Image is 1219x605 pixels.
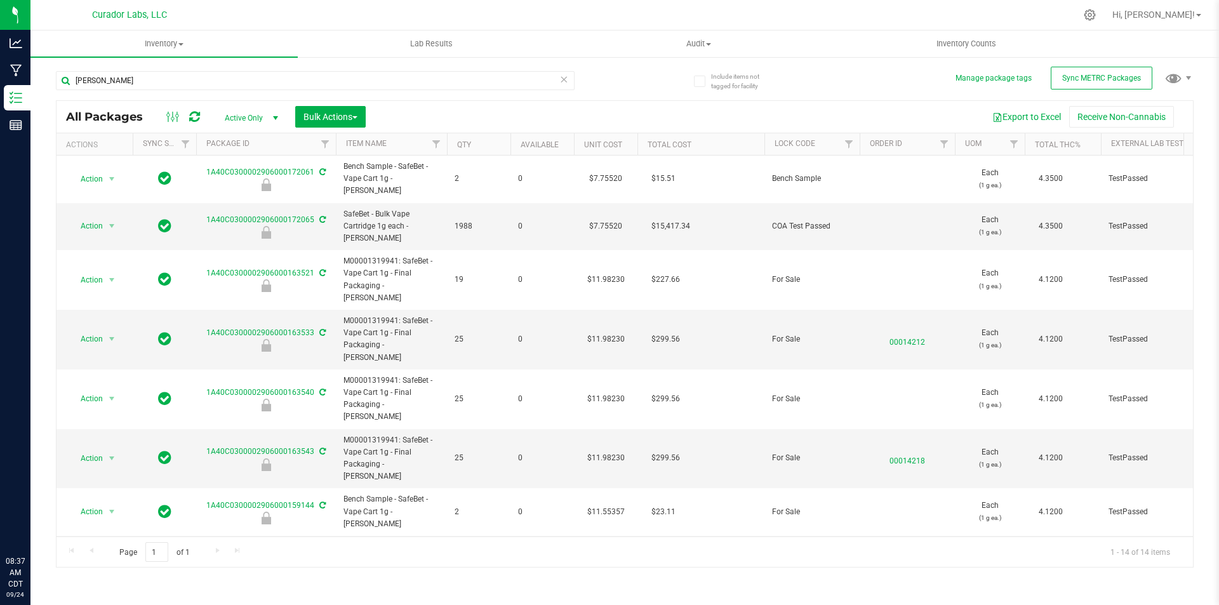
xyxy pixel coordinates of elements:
a: Available [521,140,559,149]
span: SafeBet - Bulk Vape Cartridge 1g each - [PERSON_NAME] [343,208,439,245]
span: Action [69,217,103,235]
div: Actions [66,140,128,149]
span: 00014212 [867,330,947,349]
span: Bench Sample [772,173,852,185]
span: 25 [455,452,503,464]
span: For Sale [772,393,852,405]
div: For Sale [194,399,338,411]
span: 25 [455,333,503,345]
a: Inventory Counts [833,30,1100,57]
span: $227.66 [645,270,686,289]
a: Total THC% [1035,140,1081,149]
td: $11.66487 [574,536,637,595]
span: Action [69,390,103,408]
iframe: Resource center unread badge [37,502,53,517]
p: (1 g ea.) [963,280,1017,292]
span: Sync from Compliance System [317,501,326,510]
button: Bulk Actions [295,106,366,128]
inline-svg: Analytics [10,37,22,50]
a: Item Name [346,139,387,148]
span: select [104,217,120,235]
p: (1 g ea.) [963,512,1017,524]
span: Each [963,387,1017,411]
span: $23.11 [645,503,682,521]
span: $15,417.34 [645,217,696,236]
a: Inventory [30,30,298,57]
a: Filter [175,133,196,155]
span: 00014218 [867,449,947,467]
span: select [104,170,120,188]
a: 1A40C0300002906000172065 [206,215,314,224]
span: In Sync [158,270,171,288]
div: For Sale [194,339,338,352]
a: Audit [565,30,832,57]
a: Qty [457,140,471,149]
td: $11.98230 [574,250,637,310]
a: Order Id [870,139,902,148]
span: Bench Sample - SafeBet - Vape Cart 1g - [PERSON_NAME] [343,161,439,197]
div: For Sale [194,279,338,292]
td: $7.75520 [574,156,637,203]
a: Lab Results [298,30,565,57]
span: Bulk Actions [303,112,357,122]
a: Filter [315,133,336,155]
iframe: Resource center [13,503,51,542]
span: Action [69,503,103,521]
span: Action [69,170,103,188]
td: $11.98230 [574,369,637,429]
span: Include items not tagged for facility [711,72,775,91]
span: 0 [518,452,566,464]
span: 4.1200 [1032,330,1069,349]
span: Sync from Compliance System [317,388,326,397]
a: 1A40C0300002906000159144 [206,501,314,510]
span: Clear [559,71,568,88]
span: For Sale [772,333,852,345]
span: 4.1200 [1032,503,1069,521]
span: 25 [455,393,503,405]
a: 1A40C0300002906000163521 [206,269,314,277]
a: 1A40C0300002906000163533 [206,328,314,337]
a: Filter [839,133,860,155]
span: select [104,449,120,467]
a: External Lab Test Result [1111,139,1211,148]
p: (1 g ea.) [963,179,1017,191]
a: Package ID [206,139,250,148]
span: For Sale [772,274,852,286]
span: 0 [518,173,566,185]
inline-svg: Manufacturing [10,64,22,77]
a: 1A40C0300002906000163543 [206,447,314,456]
inline-svg: Inventory [10,91,22,104]
span: Each [963,214,1017,238]
p: (1 g ea.) [963,226,1017,238]
span: Sync from Compliance System [317,168,326,176]
td: $11.55357 [574,488,637,536]
span: 0 [518,506,566,518]
span: M00001319941: SafeBet - Vape Cart 1g - Final Packaging - [PERSON_NAME] [343,375,439,423]
a: Unit Cost [584,140,622,149]
button: Receive Non-Cannabis [1069,106,1174,128]
span: In Sync [158,503,171,521]
span: Sync from Compliance System [317,447,326,456]
span: 4.1200 [1032,449,1069,467]
span: Audit [566,38,832,50]
a: UOM [965,139,982,148]
span: Inventory [30,38,298,50]
a: 1A40C0300002906000172061 [206,168,314,176]
span: 0 [518,274,566,286]
span: M00001319941: SafeBet - Vape Cart 1g - Final Packaging - [PERSON_NAME] [343,255,439,304]
p: (1 g ea.) [963,399,1017,411]
span: For Sale [772,452,852,464]
a: 1A40C0300002906000163540 [206,388,314,397]
button: Export to Excel [984,106,1069,128]
span: 19 [455,274,503,286]
span: M00001319941: SafeBet - Vape Cart 1g - Final Packaging - [PERSON_NAME] [343,315,439,364]
input: 1 [145,542,168,562]
span: All Packages [66,110,156,124]
a: Filter [1004,133,1025,155]
span: 0 [518,393,566,405]
span: Action [69,449,103,467]
td: $11.98230 [574,310,637,369]
span: For Sale [772,506,852,518]
div: For Sale [194,458,338,471]
inline-svg: Reports [10,119,22,131]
